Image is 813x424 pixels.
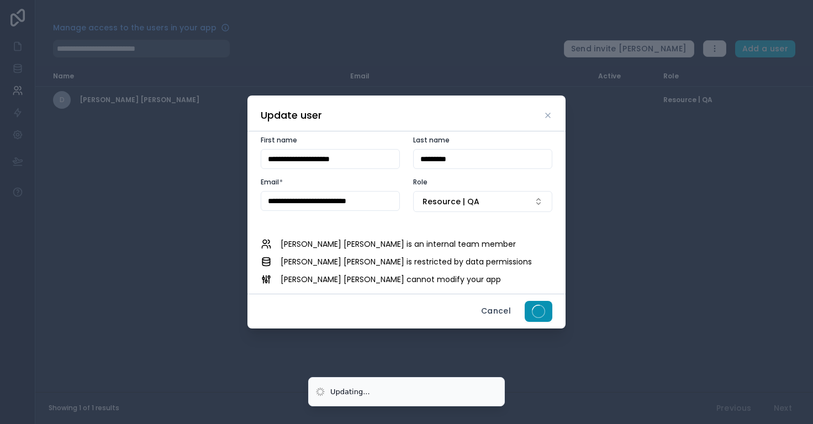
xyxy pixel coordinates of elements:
div: Updating... [330,386,370,397]
span: First name [261,135,297,145]
span: [PERSON_NAME] [PERSON_NAME] is restricted by data permissions [281,256,532,267]
button: Select Button [413,191,552,212]
span: Role [413,177,427,187]
span: [PERSON_NAME] [PERSON_NAME] is an internal team member [281,239,516,250]
h3: Update user [261,109,322,122]
span: Last name [413,135,450,145]
span: Resource | QA [423,196,479,207]
button: Cancel [474,301,518,322]
span: [PERSON_NAME] [PERSON_NAME] cannot modify your app [281,274,501,285]
span: Email [261,177,279,187]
